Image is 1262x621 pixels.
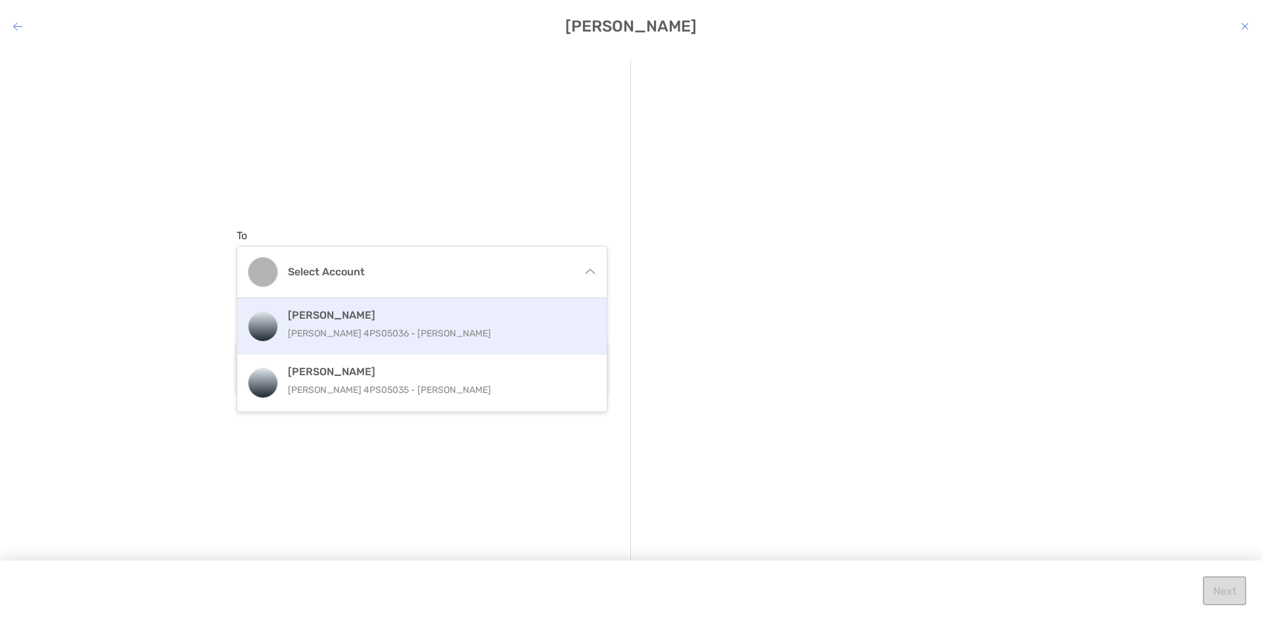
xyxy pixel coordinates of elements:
[288,265,572,278] h4: Select account
[248,312,277,341] img: Roth IRA
[248,369,277,398] img: Roth IRA
[288,309,584,321] h4: [PERSON_NAME]
[288,365,584,378] h4: [PERSON_NAME]
[288,382,584,398] p: [PERSON_NAME] 4PS05035 - [PERSON_NAME]
[237,229,247,242] label: To
[288,325,584,342] p: [PERSON_NAME] 4PS05036 - [PERSON_NAME]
